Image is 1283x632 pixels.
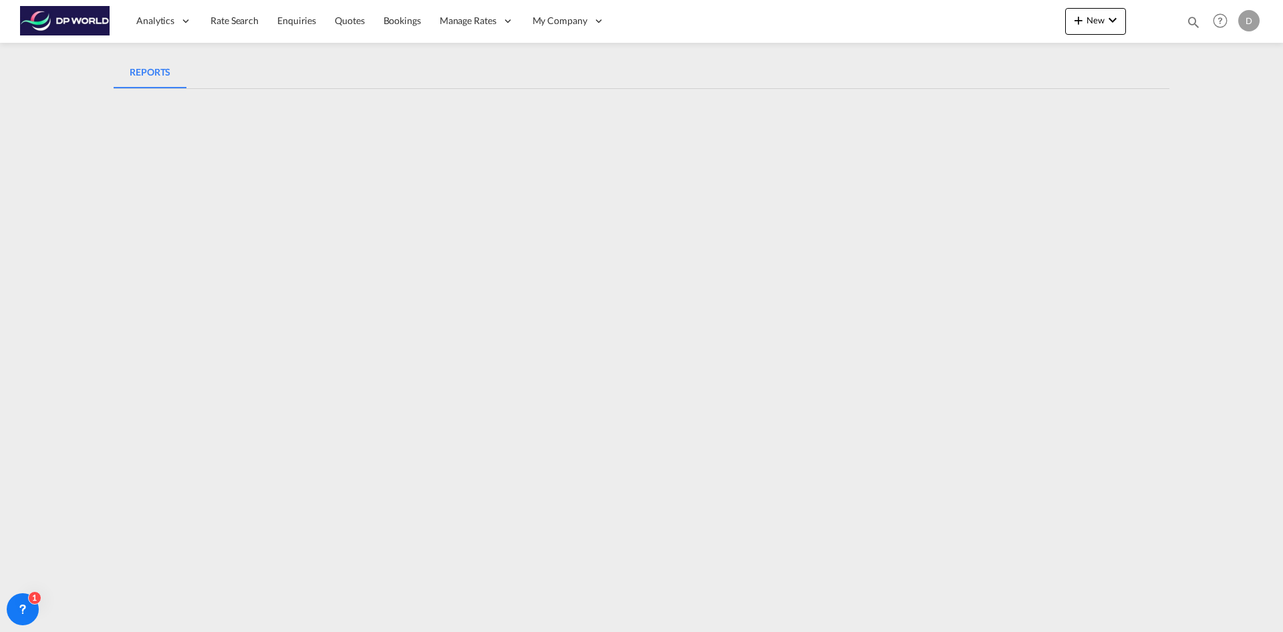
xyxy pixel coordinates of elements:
md-icon: icon-magnify [1186,15,1201,29]
md-icon: icon-chevron-down [1105,12,1121,28]
div: Help [1209,9,1238,33]
span: Analytics [136,14,174,27]
button: icon-plus 400-fgNewicon-chevron-down [1065,8,1126,35]
span: Manage Rates [440,14,496,27]
div: REPORTS [130,64,170,80]
div: icon-magnify [1186,15,1201,35]
div: D [1238,10,1260,31]
span: New [1071,15,1121,25]
span: My Company [533,14,587,27]
span: Bookings [384,15,421,26]
md-icon: icon-plus 400-fg [1071,12,1087,28]
span: Help [1209,9,1232,32]
span: Rate Search [210,15,259,26]
md-pagination-wrapper: Use the left and right arrow keys to navigate between tabs [114,56,186,88]
img: c08ca190194411f088ed0f3ba295208c.png [20,6,110,36]
span: Quotes [335,15,364,26]
span: Enquiries [277,15,316,26]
